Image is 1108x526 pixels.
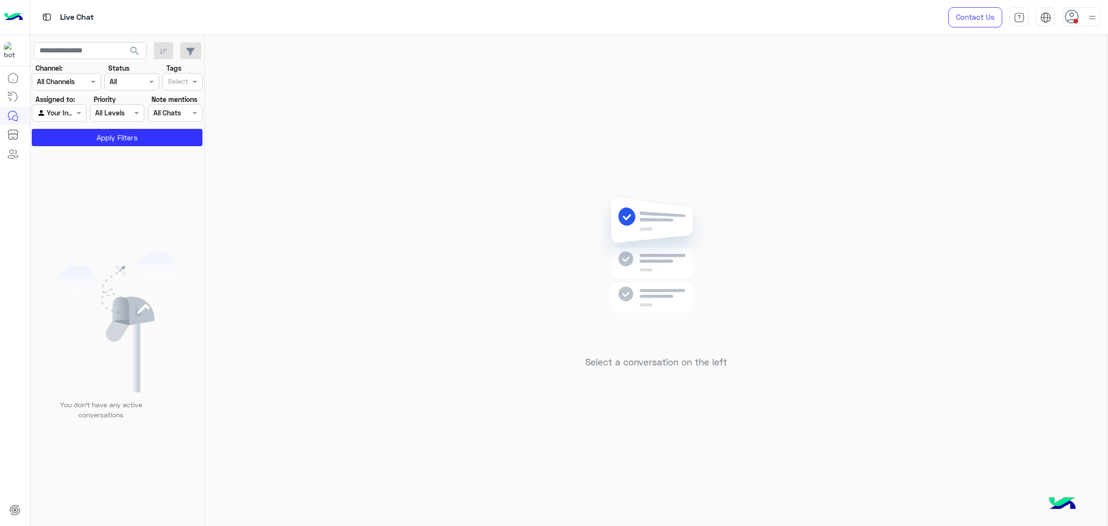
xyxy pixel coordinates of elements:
[94,94,116,104] label: Priority
[151,94,197,104] label: Note mentions
[123,42,147,63] button: search
[1014,12,1025,23] img: tab
[948,7,1002,27] a: Contact Us
[166,76,188,88] div: Select
[1040,12,1051,23] img: tab
[36,94,75,104] label: Assigned to:
[1009,7,1029,27] a: tab
[587,190,726,350] img: no messages
[36,63,63,73] label: Channel:
[41,11,53,23] img: tab
[4,42,21,59] img: 1403182699927242
[166,63,181,73] label: Tags
[32,129,202,146] button: Apply Filters
[57,252,178,392] img: empty users
[585,357,727,368] h5: Select a conversation on the left
[1045,488,1079,521] img: hulul-logo.png
[4,7,23,27] img: Logo
[129,45,140,57] span: search
[108,63,129,73] label: Status
[52,400,150,420] p: You don’t have any active conversations
[60,11,94,24] p: Live Chat
[1086,12,1098,24] img: profile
